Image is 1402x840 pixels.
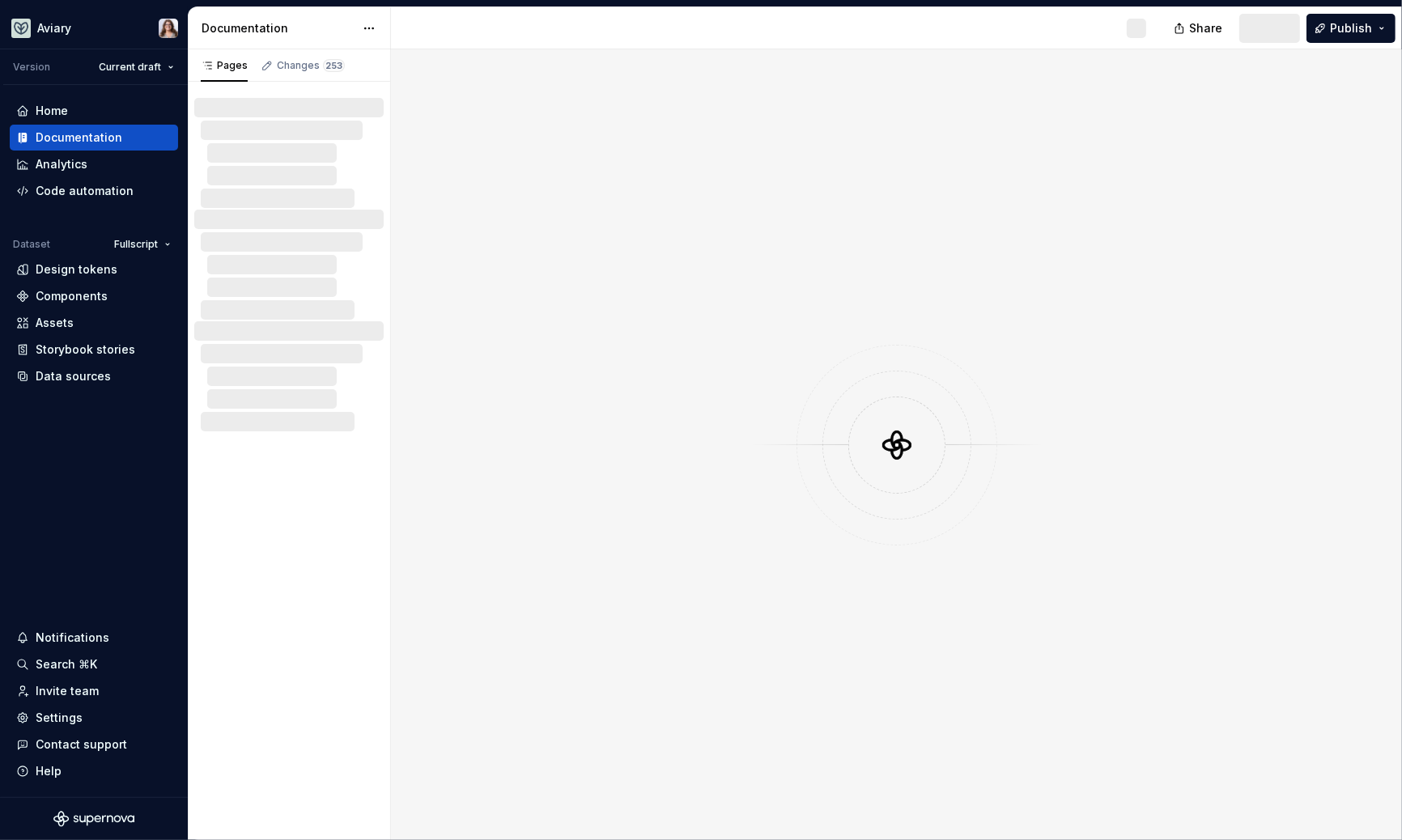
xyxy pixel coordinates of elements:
span: Share [1189,20,1222,36]
div: Notifications [36,630,109,646]
button: AviaryBrittany Hogg [3,11,185,45]
a: Data sources [10,363,178,389]
div: Analytics [36,156,87,172]
a: Storybook stories [10,337,178,363]
div: Dataset [13,238,50,251]
div: Design tokens [36,261,117,278]
a: Code automation [10,178,178,204]
a: Invite team [10,678,178,704]
a: Design tokens [10,257,178,282]
a: Analytics [10,151,178,177]
button: Search ⌘K [10,651,178,677]
a: Settings [10,705,178,731]
button: Fullscript [107,233,178,256]
div: Assets [36,315,74,331]
button: Publish [1306,14,1396,43]
div: Changes [277,59,345,72]
button: Notifications [10,625,178,651]
span: 253 [323,59,345,72]
a: Assets [10,310,178,336]
span: Publish [1330,20,1372,36]
div: Pages [201,59,248,72]
a: Documentation [10,125,178,151]
div: Data sources [36,368,111,384]
div: Storybook stories [36,342,135,358]
div: Code automation [36,183,134,199]
div: Components [36,288,108,304]
img: 256e2c79-9abd-4d59-8978-03feab5a3943.png [11,19,31,38]
div: Contact support [36,736,127,753]
div: Help [36,763,62,779]
img: Brittany Hogg [159,19,178,38]
div: Version [13,61,50,74]
span: Current draft [99,61,161,74]
button: Contact support [10,732,178,757]
div: Search ⌘K [36,656,97,672]
button: Current draft [91,56,181,78]
div: Aviary [37,20,71,36]
svg: Supernova Logo [53,811,134,827]
div: Documentation [202,20,355,36]
a: Components [10,283,178,309]
span: Fullscript [114,238,158,251]
div: Home [36,103,68,119]
div: Settings [36,710,83,726]
a: Home [10,98,178,124]
div: Documentation [36,129,122,146]
button: Help [10,758,178,784]
button: Share [1166,14,1233,43]
div: Invite team [36,683,99,699]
